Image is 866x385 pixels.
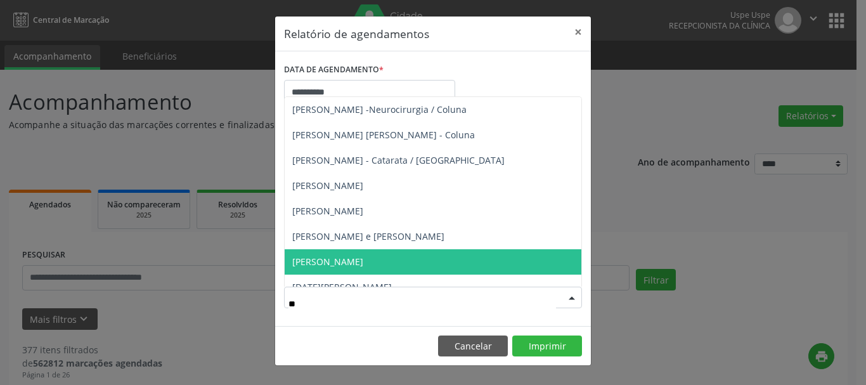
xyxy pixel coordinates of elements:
[512,336,582,357] button: Imprimir
[565,16,591,48] button: Close
[292,230,444,242] span: [PERSON_NAME] e [PERSON_NAME]
[292,205,363,217] span: [PERSON_NAME]
[284,60,384,80] label: DATA DE AGENDAMENTO
[292,154,505,166] span: [PERSON_NAME] - Catarata / [GEOGRAPHIC_DATA]
[292,129,475,141] span: [PERSON_NAME] [PERSON_NAME] - Coluna
[292,103,467,115] span: [PERSON_NAME] -Neurocirurgia / Coluna
[284,25,429,42] h5: Relatório de agendamentos
[292,179,363,192] span: [PERSON_NAME]
[292,256,363,268] span: [PERSON_NAME]
[438,336,508,357] button: Cancelar
[292,281,392,293] span: [DATE][PERSON_NAME]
